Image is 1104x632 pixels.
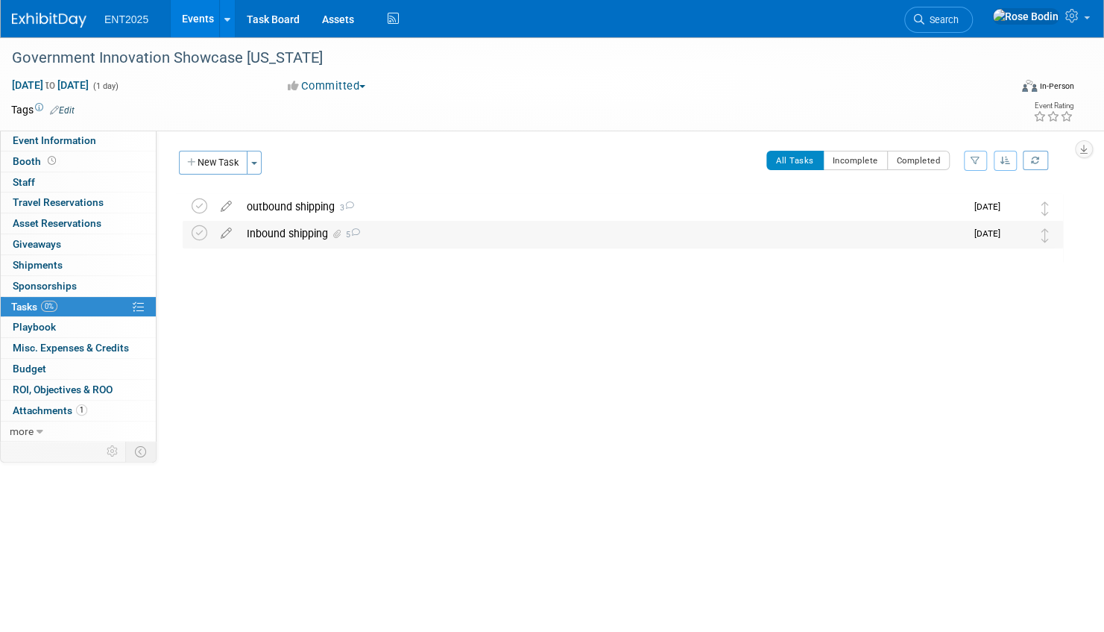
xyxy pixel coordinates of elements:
div: outbound shipping [239,194,965,219]
a: Search [904,7,973,33]
span: more [10,425,34,437]
i: Move task [1041,228,1049,243]
button: New Task [179,151,247,175]
a: Shipments [1,255,156,275]
span: to [43,79,57,91]
a: Asset Reservations [1,213,156,234]
i: Move task [1041,201,1049,216]
a: edit [213,227,239,240]
a: ROI, Objectives & ROO [1,380,156,400]
a: Playbook [1,317,156,337]
button: Completed [887,151,950,170]
span: Attachments [13,404,87,416]
img: Format-Inperson.png [1022,80,1037,92]
span: Sponsorships [13,280,77,292]
a: Misc. Expenses & Credits [1,338,156,358]
a: Refresh [1023,151,1048,170]
a: Event Information [1,131,156,151]
a: Attachments1 [1,401,156,421]
span: Misc. Expenses & Credits [13,342,129,354]
div: Event Format [915,78,1074,100]
span: Asset Reservations [13,217,101,229]
div: Inbound shipping [239,221,965,246]
span: 0% [41,301,57,312]
span: Giveaways [13,238,61,250]
span: [DATE] [DATE] [11,78,89,92]
span: Staff [13,176,35,188]
a: edit [213,200,239,213]
div: Government Innovation Showcase [US_STATE] [7,45,984,72]
div: In-Person [1039,81,1074,92]
span: Booth not reserved yet [45,155,59,166]
span: Tasks [11,301,57,313]
td: Tags [11,102,75,117]
span: Travel Reservations [13,196,104,208]
a: Booth [1,151,156,172]
span: (1 day) [92,81,119,91]
span: Shipments [13,259,63,271]
img: Rose Bodin [1008,225,1027,245]
span: Search [924,14,959,25]
a: Tasks0% [1,297,156,317]
img: Rose Bodin [1008,198,1027,218]
a: Giveaways [1,234,156,254]
button: Incomplete [823,151,888,170]
td: Toggle Event Tabs [126,442,157,461]
span: Booth [13,155,59,167]
a: Travel Reservations [1,193,156,213]
button: Committed [283,78,371,94]
span: Budget [13,363,46,375]
a: Staff [1,172,156,193]
span: [DATE] [974,228,1008,239]
button: All Tasks [766,151,824,170]
a: Sponsorships [1,276,156,296]
span: 5 [344,230,360,240]
span: Event Information [13,134,96,146]
a: Budget [1,359,156,379]
td: Personalize Event Tab Strip [100,442,126,461]
span: ROI, Objectives & ROO [13,384,113,395]
span: [DATE] [974,201,1008,212]
img: ExhibitDay [12,13,86,28]
a: Edit [50,105,75,116]
img: Rose Bodin [992,8,1059,25]
div: Event Rating [1033,102,1073,110]
span: 1 [76,404,87,416]
span: ENT2025 [104,13,148,25]
span: 3 [335,203,354,213]
span: Playbook [13,321,56,333]
a: more [1,422,156,442]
